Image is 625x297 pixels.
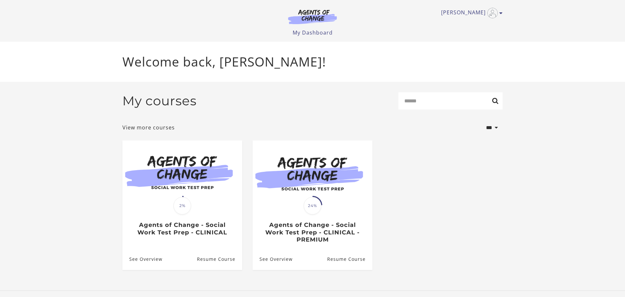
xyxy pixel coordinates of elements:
a: Toggle menu [441,8,499,18]
a: My Dashboard [293,29,333,36]
a: Agents of Change - Social Work Test Prep - CLINICAL: See Overview [122,248,162,270]
h2: My courses [122,93,197,109]
a: Agents of Change - Social Work Test Prep - CLINICAL - PREMIUM: See Overview [253,248,293,270]
img: Agents of Change Logo [281,9,344,24]
h3: Agents of Change - Social Work Test Prep - CLINICAL - PREMIUM [259,221,365,244]
span: 2% [174,197,191,215]
a: Agents of Change - Social Work Test Prep - CLINICAL - PREMIUM: Resume Course [327,248,372,270]
h3: Agents of Change - Social Work Test Prep - CLINICAL [129,221,235,236]
a: View more courses [122,124,175,131]
span: 24% [304,197,321,215]
p: Welcome back, [PERSON_NAME]! [122,52,503,71]
a: Agents of Change - Social Work Test Prep - CLINICAL: Resume Course [197,248,242,270]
